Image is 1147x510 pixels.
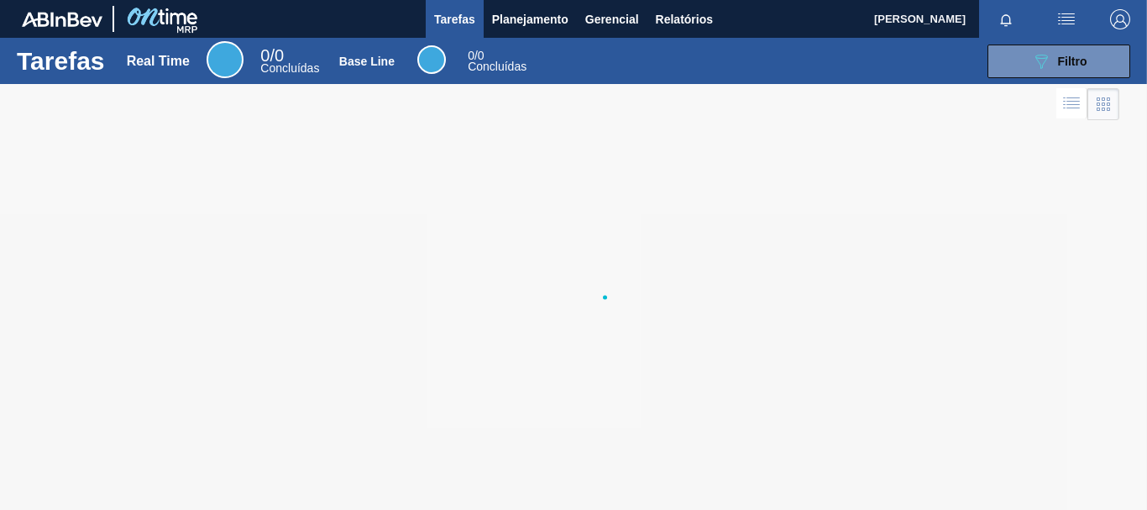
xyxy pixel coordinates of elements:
[207,41,244,78] div: Real Time
[127,54,190,69] div: Real Time
[17,51,105,71] h1: Tarefas
[339,55,395,68] div: Base Line
[417,45,446,74] div: Base Line
[22,12,102,27] img: TNhmsLtSVTkK8tSr43FrP2fwEKptu5GPRR3wAAAABJRU5ErkJggg==
[1110,9,1130,29] img: Logout
[656,9,713,29] span: Relatórios
[1056,9,1076,29] img: userActions
[1058,55,1087,68] span: Filtro
[468,60,526,73] span: Concluídas
[260,46,284,65] span: / 0
[260,49,319,74] div: Real Time
[987,45,1130,78] button: Filtro
[492,9,568,29] span: Planejamento
[468,50,526,72] div: Base Line
[434,9,475,29] span: Tarefas
[260,46,270,65] span: 0
[979,8,1033,31] button: Notificações
[468,49,474,62] span: 0
[260,61,319,75] span: Concluídas
[585,9,639,29] span: Gerencial
[468,49,484,62] span: / 0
